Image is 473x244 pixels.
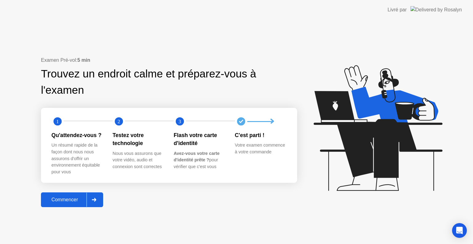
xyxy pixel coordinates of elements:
[77,57,90,63] b: 5 min
[235,131,286,139] div: C'est parti !
[41,57,297,64] div: Examen Pré-vol:
[51,142,103,175] div: Un résumé rapide de la façon dont nous nous assurons d'offrir un environnement équitable pour vous
[388,6,407,14] div: Livré par
[235,142,286,155] div: Votre examen commence à votre commande
[452,223,467,238] div: Open Intercom Messenger
[56,119,59,124] text: 1
[113,150,164,170] div: Nous vous assurons que votre vidéo, audio et connexion sont correctes
[174,131,225,148] div: Flash votre carte d'identité
[179,119,181,124] text: 3
[410,6,462,13] img: Delivered by Rosalyn
[41,66,258,98] div: Trouvez un endroit calme et préparez-vous à l'examen
[113,131,164,148] div: Testez votre technologie
[51,131,103,139] div: Qu'attendez-vous ?
[174,150,225,170] div: pour vérifier que c'est vous
[41,192,103,207] button: Commencer
[174,151,220,163] b: Avez-vous votre carte d'identité prête ?
[117,119,120,124] text: 2
[43,197,87,203] div: Commencer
